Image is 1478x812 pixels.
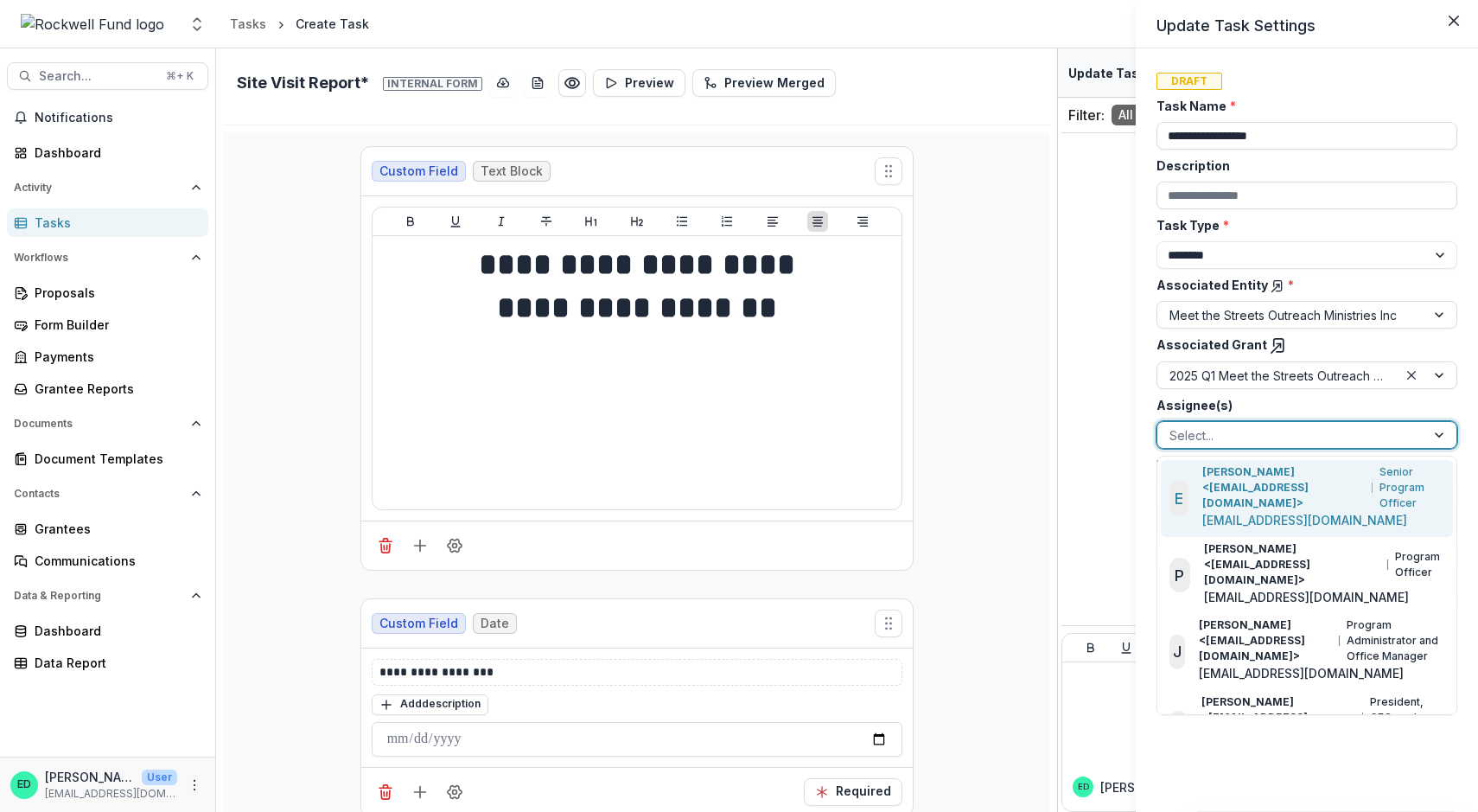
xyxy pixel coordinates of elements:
p: [EMAIL_ADDRESS][DOMAIN_NAME] [1199,664,1404,682]
p: [PERSON_NAME] <[EMAIL_ADDRESS][DOMAIN_NAME]> [1201,694,1356,741]
p: Program Officer [1395,549,1444,580]
p: [EMAIL_ADDRESS][DOMAIN_NAME] [1204,588,1409,606]
p: [EMAIL_ADDRESS][DOMAIN_NAME] [1202,511,1407,529]
div: Clear selected options [1401,365,1422,386]
span: Draft [1156,73,1222,90]
p: Program Administrator and Office Manager [1347,617,1445,664]
p: [PERSON_NAME] <[EMAIL_ADDRESS][DOMAIN_NAME]> [1204,541,1381,588]
button: Close [1440,7,1468,35]
label: Task Type [1156,216,1447,234]
p: [PERSON_NAME] <[EMAIL_ADDRESS][DOMAIN_NAME]> [1202,464,1365,511]
p: [PERSON_NAME] <[EMAIL_ADDRESS][DOMAIN_NAME]> [1199,617,1332,664]
p: President, CEO, and Trustee [1370,694,1444,741]
label: Assignee(s) [1156,396,1447,414]
label: Associated Grant [1156,336,1447,355]
p: Senior Program Officer [1379,464,1444,511]
label: Task Name [1156,97,1447,115]
p: P [1175,564,1184,587]
p: E [1175,487,1183,510]
p: J [1173,640,1182,663]
label: Associated Entity [1156,276,1447,294]
label: Description [1156,157,1447,175]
